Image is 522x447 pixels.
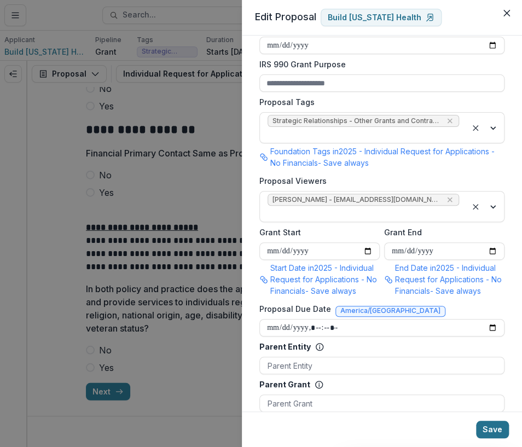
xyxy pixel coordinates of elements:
[384,227,498,238] label: Grant End
[272,117,442,125] span: Strategic Relationships - Other Grants and Contracts
[328,13,421,22] p: Build [US_STATE] Health
[272,196,442,204] span: [PERSON_NAME] - [EMAIL_ADDRESS][DOMAIN_NAME]
[259,379,310,390] p: Parent Grant
[259,303,331,315] label: Proposal Due Date
[270,146,504,169] p: Foundation Tags in 2025 - Individual Request for Applications - No Financials - Save always
[259,227,373,238] label: Grant Start
[469,121,482,135] div: Clear selected options
[476,421,509,438] button: Save
[259,175,498,187] label: Proposal Viewers
[445,194,455,205] div: Remove Deena Lauver Scotti - dlauverscotti@mffh.org
[444,115,455,126] div: Remove Strategic Relationships - Other Grants and Contracts
[469,200,482,213] div: Clear selected options
[259,96,498,108] label: Proposal Tags
[395,262,504,297] p: End Date in 2025 - Individual Request for Applications - No Financials - Save always
[259,59,498,70] label: IRS 990 Grant Purpose
[321,9,442,26] a: Build [US_STATE] Health
[498,4,515,22] button: Close
[340,307,440,315] span: America/[GEOGRAPHIC_DATA]
[255,11,316,22] span: Edit Proposal
[259,341,311,352] p: Parent Entity
[270,262,380,297] p: Start Date in 2025 - Individual Request for Applications - No Financials - Save always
